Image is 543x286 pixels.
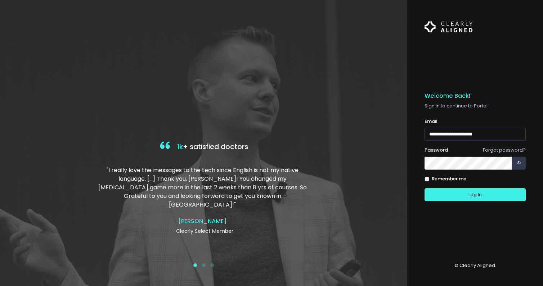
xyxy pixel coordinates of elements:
[97,227,308,235] p: - Clearly Select Member
[97,218,308,225] h4: [PERSON_NAME]
[425,102,526,110] p: Sign in to continue to Portal.
[97,140,311,154] h4: + satisfied doctors
[432,175,466,183] label: Remember me
[425,118,437,125] label: Email
[425,17,473,37] img: Logo Horizontal
[483,147,526,153] a: Forgot password?
[425,147,448,154] label: Password
[425,92,526,100] h5: Welcome Back!
[425,188,526,202] button: Log In
[425,262,526,269] p: © Clearly Aligned.
[177,142,183,152] span: 1k
[97,166,308,209] p: "I really love the messages to the tech since English is not my native language. […] Thank you, [...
